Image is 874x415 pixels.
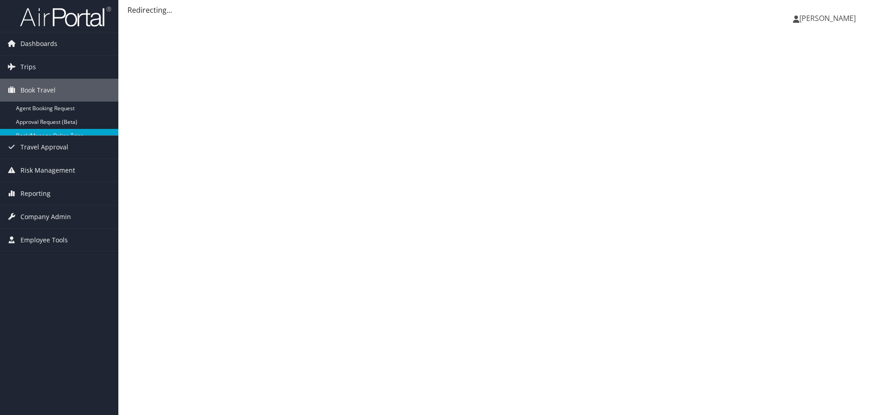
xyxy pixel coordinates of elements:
span: Dashboards [20,32,57,55]
span: Company Admin [20,205,71,228]
a: [PERSON_NAME] [793,5,865,32]
span: [PERSON_NAME] [799,13,856,23]
span: Employee Tools [20,229,68,251]
span: Book Travel [20,79,56,102]
img: airportal-logo.png [20,6,111,27]
span: Reporting [20,182,51,205]
span: Trips [20,56,36,78]
span: Travel Approval [20,136,68,159]
div: Redirecting... [127,5,865,15]
span: Risk Management [20,159,75,182]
